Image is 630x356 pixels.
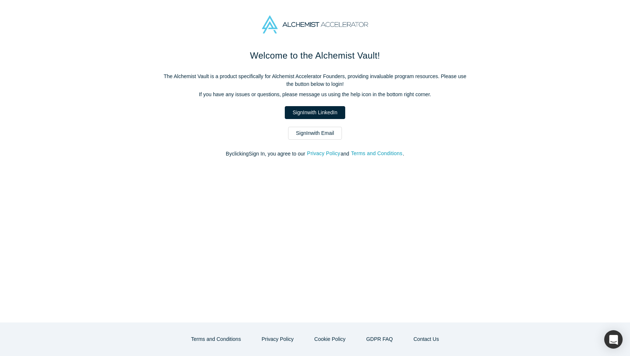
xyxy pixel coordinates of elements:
a: SignInwith Email [288,127,342,140]
button: Contact Us [406,333,447,346]
h1: Welcome to the Alchemist Vault! [160,49,470,62]
button: Cookie Policy [307,333,353,346]
button: Terms and Conditions [183,333,249,346]
a: GDPR FAQ [358,333,400,346]
button: Privacy Policy [254,333,301,346]
a: SignInwith LinkedIn [285,106,345,119]
p: If you have any issues or questions, please message us using the help icon in the bottom right co... [160,91,470,98]
p: By clicking Sign In , you agree to our and . [160,150,470,158]
p: The Alchemist Vault is a product specifically for Alchemist Accelerator Founders, providing inval... [160,73,470,88]
img: Alchemist Accelerator Logo [262,15,368,34]
button: Terms and Conditions [351,149,403,158]
button: Privacy Policy [307,149,340,158]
